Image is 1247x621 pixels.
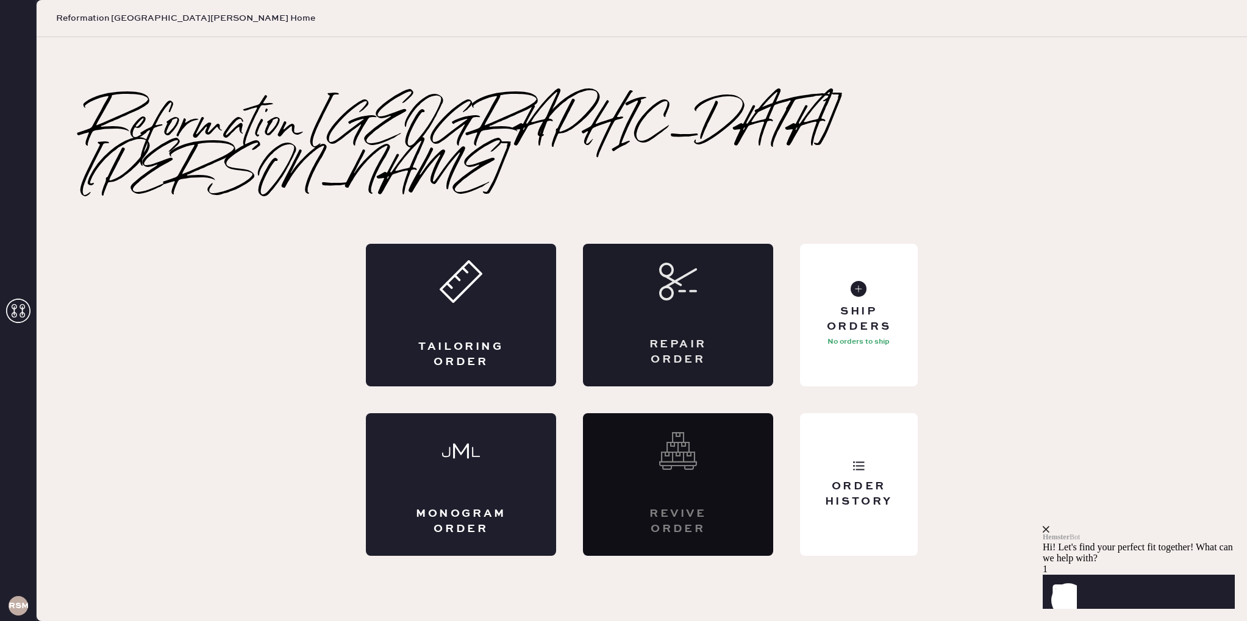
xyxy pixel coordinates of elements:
[632,506,724,537] div: Revive order
[1043,452,1244,619] iframe: Front Chat
[85,102,1198,200] h2: Reformation [GEOGRAPHIC_DATA][PERSON_NAME]
[583,413,773,556] div: Interested? Contact us at care@hemster.co
[810,479,908,509] div: Order History
[9,601,28,610] h3: RSMA
[632,337,724,367] div: Repair Order
[827,335,890,349] p: No orders to ship
[415,339,507,370] div: Tailoring Order
[56,12,315,24] span: Reformation [GEOGRAPHIC_DATA][PERSON_NAME] Home
[810,304,908,335] div: Ship Orders
[415,506,507,537] div: Monogram Order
